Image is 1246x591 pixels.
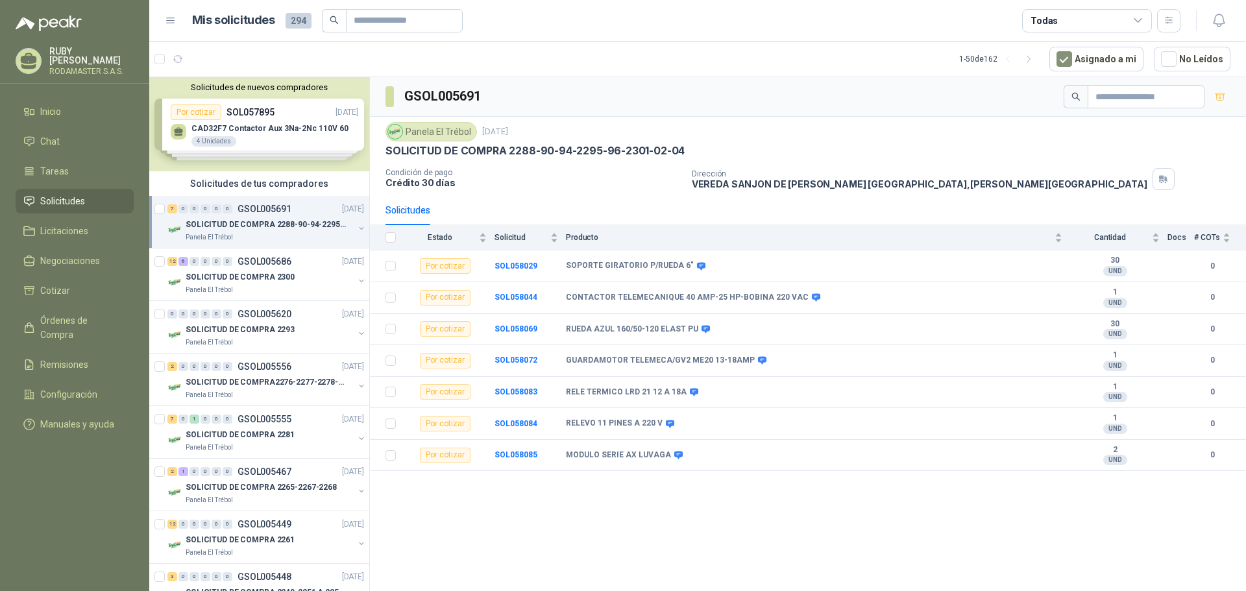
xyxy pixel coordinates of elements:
p: SOLICITUD DE COMPRA 2265-2267-2268 [186,481,337,494]
span: Manuales y ayuda [40,417,114,431]
div: 0 [223,520,232,529]
div: UND [1103,266,1127,276]
p: GSOL005686 [238,257,291,266]
p: Panela El Trébol [186,442,233,453]
b: 0 [1194,354,1230,367]
button: Solicitudes de nuevos compradores [154,82,364,92]
span: Cantidad [1070,233,1149,242]
div: 0 [201,572,210,581]
p: SOLICITUD DE COMPRA 2281 [186,429,295,441]
div: 0 [223,257,232,266]
p: Dirección [692,169,1147,178]
b: 0 [1194,386,1230,398]
div: 0 [189,467,199,476]
p: Panela El Trébol [186,285,233,295]
th: Solicitud [495,225,566,250]
b: 30 [1070,319,1160,330]
a: SOL058084 [495,419,537,428]
img: Company Logo [388,125,402,139]
a: 12 6 0 0 0 0 GSOL005686[DATE] Company LogoSOLICITUD DE COMPRA 2300Panela El Trébol [167,254,367,295]
button: Asignado a mi [1049,47,1143,71]
a: SOL058085 [495,450,537,459]
a: 2 1 0 0 0 0 GSOL005467[DATE] Company LogoSOLICITUD DE COMPRA 2265-2267-2268Panela El Trébol [167,464,367,505]
img: Company Logo [167,537,183,553]
b: 0 [1194,449,1230,461]
div: Solicitudes de nuevos compradoresPor cotizarSOL057895[DATE] CAD32F7 Contactor Aux 3Na-2Nc 110V 60... [149,77,369,171]
div: 12 [167,257,177,266]
div: 0 [212,520,221,529]
a: 12 0 0 0 0 0 GSOL005449[DATE] Company LogoSOLICITUD DE COMPRA 2261Panela El Trébol [167,516,367,558]
b: SOL058044 [495,293,537,302]
span: search [330,16,339,25]
div: 2 [167,467,177,476]
p: [DATE] [342,413,364,426]
p: RUBY [PERSON_NAME] [49,47,134,65]
span: Solicitud [495,233,548,242]
b: 0 [1194,418,1230,430]
a: SOL058072 [495,356,537,365]
b: CONTACTOR TELEMECANIQUE 40 AMP-25 HP-BOBINA 220 VAC [566,293,809,303]
div: 0 [178,415,188,424]
div: 0 [212,204,221,213]
b: 1 [1070,413,1160,424]
a: Licitaciones [16,219,134,243]
div: Todas [1031,14,1058,28]
p: Crédito 30 días [385,177,681,188]
p: [DATE] [482,126,508,138]
div: 0 [201,309,210,319]
div: 0 [223,362,232,371]
p: SOLICITUD DE COMPRA 2261 [186,534,295,546]
p: GSOL005448 [238,572,291,581]
p: SOLICITUD DE COMPRA2276-2277-2278-2284-2285- [186,376,347,389]
div: 1 - 50 de 162 [959,49,1039,69]
span: Negociaciones [40,254,100,268]
p: SOLICITUD DE COMPRA 2300 [186,271,295,283]
a: 7 0 0 0 0 0 GSOL005691[DATE] Company LogoSOLICITUD DE COMPRA 2288-90-94-2295-96-2301-02-04Panela ... [167,201,367,243]
span: Estado [404,233,476,242]
div: 7 [167,204,177,213]
div: 0 [167,309,177,319]
p: VEREDA SANJON DE [PERSON_NAME] [GEOGRAPHIC_DATA] , [PERSON_NAME][GEOGRAPHIC_DATA] [692,178,1147,189]
span: Solicitudes [40,194,85,208]
b: MODULO SERIE AX LUVAGA [566,450,671,461]
a: Órdenes de Compra [16,308,134,347]
div: 0 [223,572,232,581]
div: 0 [212,309,221,319]
img: Company Logo [167,222,183,237]
span: Producto [566,233,1052,242]
span: Remisiones [40,357,88,372]
div: UND [1103,361,1127,371]
a: Tareas [16,159,134,184]
span: Órdenes de Compra [40,313,121,342]
div: 0 [201,204,210,213]
a: Solicitudes [16,189,134,213]
div: Por cotizar [420,416,470,431]
a: SOL058083 [495,387,537,396]
div: 2 [167,362,177,371]
p: RODAMASTER S.A.S. [49,67,134,75]
p: [DATE] [342,256,364,268]
th: Estado [404,225,495,250]
img: Company Logo [167,274,183,290]
b: SOL058029 [495,261,537,271]
a: SOL058069 [495,324,537,333]
div: Por cotizar [420,258,470,274]
b: 1 [1070,350,1160,361]
b: SOPORTE GIRATORIO P/RUEDA 6" [566,261,694,271]
div: 0 [223,415,232,424]
p: [DATE] [342,571,364,583]
div: 0 [189,362,199,371]
b: 30 [1070,256,1160,266]
img: Company Logo [167,380,183,395]
div: Por cotizar [420,290,470,306]
span: Tareas [40,164,69,178]
b: 0 [1194,260,1230,272]
div: UND [1103,392,1127,402]
div: 7 [167,415,177,424]
p: Panela El Trébol [186,548,233,558]
div: Por cotizar [420,384,470,400]
a: Configuración [16,382,134,407]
